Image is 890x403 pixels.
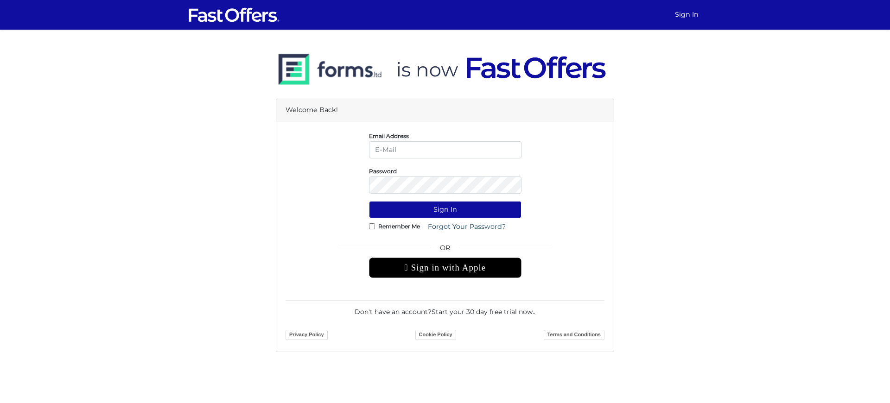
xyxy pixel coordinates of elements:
label: Remember Me [378,225,420,227]
a: Forgot Your Password? [422,218,512,235]
a: Terms and Conditions [544,330,604,340]
label: Email Address [369,135,409,137]
a: Sign In [671,6,702,24]
a: Privacy Policy [286,330,328,340]
input: E-Mail [369,141,521,158]
div: Don't have an account? . [286,300,604,317]
span: OR [369,243,521,258]
a: Cookie Policy [415,330,456,340]
a: Start your 30 day free trial now. [432,308,534,316]
label: Password [369,170,397,172]
div: Sign in with Apple [369,258,521,278]
div: Welcome Back! [276,99,614,121]
button: Sign In [369,201,521,218]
